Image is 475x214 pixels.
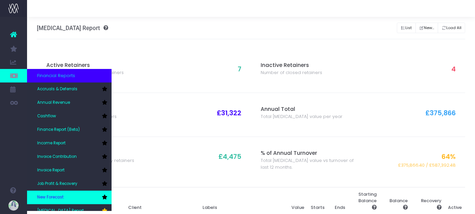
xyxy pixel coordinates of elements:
span: Total [MEDICAL_DATA] value vs turnover of last 12 months. [261,157,358,170]
span: New Forecast [37,194,64,200]
span: Job Profit & Recovery [37,181,77,187]
a: New Forecast [27,191,112,204]
span: Finance Report (Beta) [37,127,80,133]
div: Button group with nested dropdown [397,21,465,35]
span: Invoice Contribution [37,154,77,160]
span: £4,475 [218,152,241,162]
a: Invoice Contribution [27,150,112,164]
span: 7 [238,64,241,74]
button: New... [415,23,438,33]
a: Finance Report (Beta) [27,123,112,137]
span: Accruals & Deferrals [37,86,77,92]
a: Annual Revenue [27,96,112,110]
span: Total [MEDICAL_DATA] value per year [261,113,342,120]
span: Annual Revenue [37,100,70,106]
span: Number of closed retainers [261,69,322,76]
span: Financial Reports [37,72,75,79]
a: Invoice Report [27,164,112,177]
h3: Annual Total [261,106,358,113]
span: £375,866 [425,108,456,118]
a: Job Profit & Recovery [27,177,112,191]
span: Income Report [37,140,66,146]
span: £31,322 [217,108,241,118]
a: Accruals & Deferrals [27,82,112,96]
h3: [MEDICAL_DATA] Report [37,25,108,31]
img: images/default_profile_image.png [8,200,19,211]
a: Cashflow [27,110,112,123]
span: [MEDICAL_DATA] Report [37,208,84,214]
span: 4 [451,64,456,74]
h3: Active Retainers [46,62,144,69]
h3: Inactive Retainers [261,62,358,69]
h3: % of Annual Turnover [261,150,358,157]
a: Income Report [27,137,112,150]
span: Invoice Report [37,167,65,173]
button: Load All [438,23,466,33]
span: 64% [442,152,456,162]
button: List [397,23,416,33]
span: Cashflow [37,113,56,119]
span: £375,866.40 / £587,392.48 [398,162,456,169]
